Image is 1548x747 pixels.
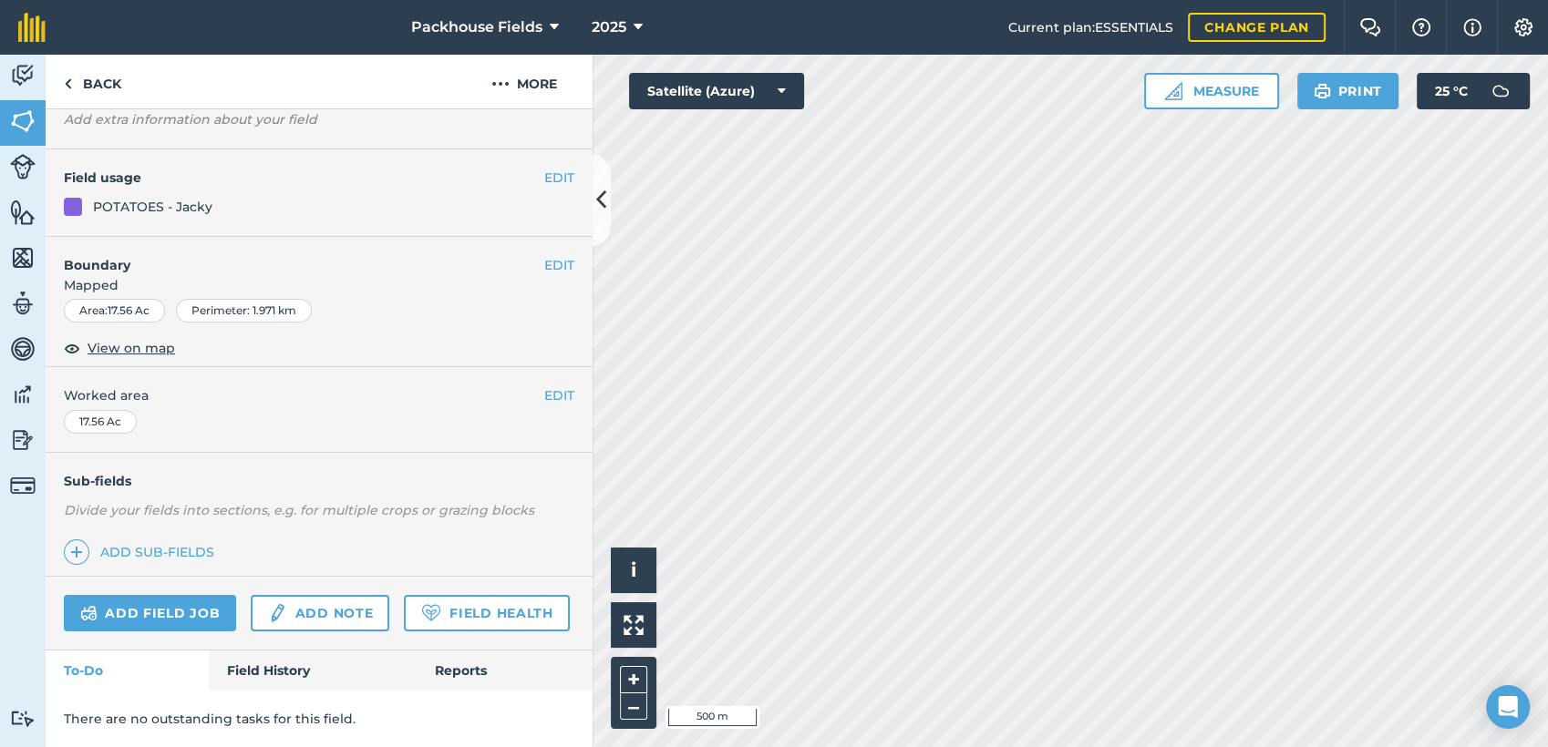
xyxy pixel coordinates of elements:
img: svg+xml;base64,PHN2ZyB4bWxucz0iaHR0cDovL3d3dy53My5vcmcvMjAwMC9zdmciIHdpZHRoPSIxOCIgaGVpZ2h0PSIyNC... [64,337,80,359]
div: 17.56 Ac [64,410,137,434]
span: 2025 [592,16,626,38]
img: svg+xml;base64,PHN2ZyB4bWxucz0iaHR0cDovL3d3dy53My5vcmcvMjAwMC9zdmciIHdpZHRoPSI1NiIgaGVpZ2h0PSI2MC... [10,244,36,271]
span: i [631,558,636,581]
span: Mapped [46,275,593,295]
h4: Field usage [64,168,544,188]
img: svg+xml;base64,PD94bWwgdmVyc2lvbj0iMS4wIiBlbmNvZGluZz0idXRmLTgiPz4KPCEtLSBHZW5lcmF0b3I6IEFkb2JlIE... [10,426,36,454]
button: EDIT [544,168,574,188]
a: Field History [209,650,416,691]
div: Perimeter : 1.971 km [176,299,312,322]
a: Add note [251,595,389,631]
em: Add extra information about your field [64,111,317,128]
img: Four arrows, one pointing top left, one top right, one bottom right and the last bottom left [624,615,644,635]
span: Worked area [64,385,574,405]
img: svg+xml;base64,PHN2ZyB4bWxucz0iaHR0cDovL3d3dy53My5vcmcvMjAwMC9zdmciIHdpZHRoPSI5IiBoZWlnaHQ9IjI0Ii... [64,73,72,95]
img: Ruler icon [1164,82,1182,100]
a: Change plan [1188,13,1326,42]
button: 25 °C [1417,73,1530,109]
h4: Boundary [46,237,544,275]
button: Print [1297,73,1399,109]
button: EDIT [544,255,574,275]
img: svg+xml;base64,PD94bWwgdmVyc2lvbj0iMS4wIiBlbmNvZGluZz0idXRmLTgiPz4KPCEtLSBHZW5lcmF0b3I6IEFkb2JlIE... [1482,73,1519,109]
img: svg+xml;base64,PHN2ZyB4bWxucz0iaHR0cDovL3d3dy53My5vcmcvMjAwMC9zdmciIHdpZHRoPSIxNyIgaGVpZ2h0PSIxNy... [1463,16,1481,38]
button: i [611,547,656,593]
a: Reports [417,650,593,691]
a: Add sub-fields [64,539,222,565]
div: Area : 17.56 Ac [64,299,165,322]
span: Packhouse Fields [411,16,542,38]
img: fieldmargin Logo [18,13,46,42]
span: Current plan : ESSENTIALS [1008,17,1173,37]
button: View on map [64,337,175,359]
img: svg+xml;base64,PHN2ZyB4bWxucz0iaHR0cDovL3d3dy53My5vcmcvMjAwMC9zdmciIHdpZHRoPSIxOSIgaGVpZ2h0PSIyNC... [1314,80,1331,102]
button: Measure [1144,73,1279,109]
img: svg+xml;base64,PD94bWwgdmVyc2lvbj0iMS4wIiBlbmNvZGluZz0idXRmLTgiPz4KPCEtLSBHZW5lcmF0b3I6IEFkb2JlIE... [10,473,36,498]
em: Divide your fields into sections, e.g. for multiple crops or grazing blocks [64,502,534,518]
button: More [456,55,593,108]
img: A cog icon [1512,18,1534,36]
img: svg+xml;base64,PD94bWwgdmVyc2lvbj0iMS4wIiBlbmNvZGluZz0idXRmLTgiPz4KPCEtLSBHZW5lcmF0b3I6IEFkb2JlIE... [267,602,287,624]
button: Satellite (Azure) [629,73,804,109]
img: Two speech bubbles overlapping with the left bubble in the forefront [1359,18,1381,36]
a: Field Health [404,595,569,631]
img: A question mark icon [1410,18,1432,36]
a: Back [46,55,139,108]
img: svg+xml;base64,PD94bWwgdmVyc2lvbj0iMS4wIiBlbmNvZGluZz0idXRmLTgiPz4KPCEtLSBHZW5lcmF0b3I6IEFkb2JlIE... [10,154,36,179]
img: svg+xml;base64,PHN2ZyB4bWxucz0iaHR0cDovL3d3dy53My5vcmcvMjAwMC9zdmciIHdpZHRoPSIyMCIgaGVpZ2h0PSIyNC... [491,73,510,95]
div: POTATOES - Jacky [93,197,212,217]
span: View on map [88,338,175,358]
img: svg+xml;base64,PD94bWwgdmVyc2lvbj0iMS4wIiBlbmNvZGluZz0idXRmLTgiPz4KPCEtLSBHZW5lcmF0b3I6IEFkb2JlIE... [10,335,36,363]
img: svg+xml;base64,PHN2ZyB4bWxucz0iaHR0cDovL3d3dy53My5vcmcvMjAwMC9zdmciIHdpZHRoPSIxNCIgaGVpZ2h0PSIyNC... [70,541,83,563]
button: EDIT [544,385,574,405]
img: svg+xml;base64,PHN2ZyB4bWxucz0iaHR0cDovL3d3dy53My5vcmcvMjAwMC9zdmciIHdpZHRoPSI1NiIgaGVpZ2h0PSI2MC... [10,107,36,135]
img: svg+xml;base64,PHN2ZyB4bWxucz0iaHR0cDovL3d3dy53My5vcmcvMjAwMC9zdmciIHdpZHRoPSI1NiIgaGVpZ2h0PSI2MC... [10,199,36,226]
a: To-Do [46,650,209,691]
img: svg+xml;base64,PD94bWwgdmVyc2lvbj0iMS4wIiBlbmNvZGluZz0idXRmLTgiPz4KPCEtLSBHZW5lcmF0b3I6IEFkb2JlIE... [10,381,36,408]
div: Open Intercom Messenger [1486,685,1530,729]
img: svg+xml;base64,PD94bWwgdmVyc2lvbj0iMS4wIiBlbmNvZGluZz0idXRmLTgiPz4KPCEtLSBHZW5lcmF0b3I6IEFkb2JlIE... [10,710,36,727]
span: 25 ° C [1435,73,1468,109]
img: svg+xml;base64,PD94bWwgdmVyc2lvbj0iMS4wIiBlbmNvZGluZz0idXRmLTgiPz4KPCEtLSBHZW5lcmF0b3I6IEFkb2JlIE... [10,290,36,317]
img: svg+xml;base64,PD94bWwgdmVyc2lvbj0iMS4wIiBlbmNvZGluZz0idXRmLTgiPz4KPCEtLSBHZW5lcmF0b3I6IEFkb2JlIE... [80,602,98,624]
a: Add field job [64,595,236,631]
h4: Sub-fields [46,471,593,491]
img: svg+xml;base64,PD94bWwgdmVyc2lvbj0iMS4wIiBlbmNvZGluZz0idXRmLTgiPz4KPCEtLSBHZW5lcmF0b3I6IEFkb2JlIE... [10,62,36,89]
button: – [620,693,647,720]
button: + [620,666,647,693]
p: There are no outstanding tasks for this field. [64,709,574,729]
